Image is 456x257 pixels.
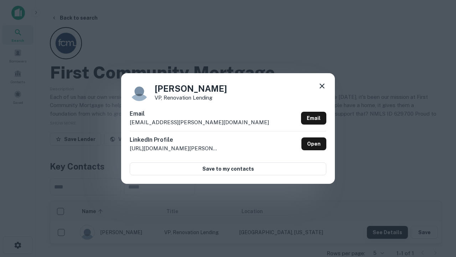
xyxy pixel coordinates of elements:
iframe: Chat Widget [420,200,456,234]
h6: Email [130,110,269,118]
h6: LinkedIn Profile [130,136,219,144]
button: Save to my contacts [130,162,326,175]
img: 9c8pery4andzj6ohjkjp54ma2 [130,82,149,101]
p: [EMAIL_ADDRESS][PERSON_NAME][DOMAIN_NAME] [130,118,269,127]
a: Open [301,137,326,150]
a: Email [301,112,326,125]
p: [URL][DOMAIN_NAME][PERSON_NAME] [130,144,219,153]
p: VP, Renovation Lending [155,95,227,100]
h4: [PERSON_NAME] [155,82,227,95]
